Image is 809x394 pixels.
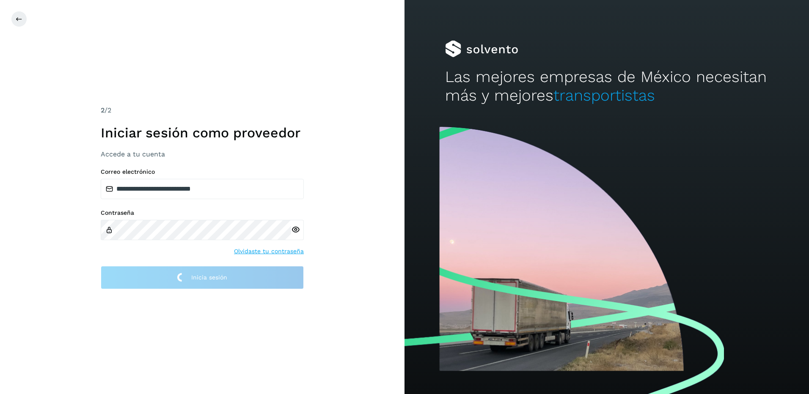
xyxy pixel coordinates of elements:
[101,106,105,114] span: 2
[101,150,304,158] h3: Accede a tu cuenta
[101,209,304,216] label: Contraseña
[234,247,304,256] a: Olvidaste tu contraseña
[101,105,304,115] div: /2
[101,168,304,175] label: Correo electrónico
[445,68,769,105] h2: Las mejores empresas de México necesitan más y mejores
[191,274,227,280] span: Inicia sesión
[553,86,655,104] span: transportistas
[101,266,304,289] button: Inicia sesión
[101,125,304,141] h1: Iniciar sesión como proveedor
